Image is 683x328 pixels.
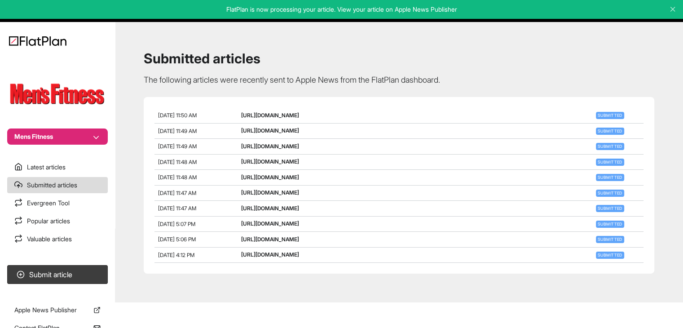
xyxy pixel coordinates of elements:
a: [URL][DOMAIN_NAME] [241,251,299,258]
span: [DATE] 4:12 PM [158,252,194,258]
a: [URL][DOMAIN_NAME] [241,220,299,227]
span: Submitted [596,128,624,135]
span: [DATE] 11:49 AM [158,128,197,134]
span: Submitted [596,159,624,166]
img: Logo [9,36,66,46]
span: Submitted [596,112,624,119]
span: Submitted [596,190,624,197]
a: Submitted [594,235,626,242]
span: [DATE] 11:47 AM [158,205,196,212]
span: Submitted [596,174,624,181]
a: [URL][DOMAIN_NAME] [241,236,299,243]
p: FlatPlan is now processing your article. View your article on Apple News Publisher [6,5,677,14]
span: [DATE] 11:47 AM [158,190,196,196]
a: Submitted [594,127,626,134]
a: Submitted [594,111,626,118]
a: Submitted [594,189,626,196]
span: Submitted [596,252,624,259]
a: [URL][DOMAIN_NAME] [241,174,299,181]
span: [DATE] 11:48 AM [158,159,197,165]
a: Popular articles [7,213,108,229]
a: [URL][DOMAIN_NAME] [241,143,299,150]
a: Submitted articles [7,177,108,193]
span: [DATE] 5:07 PM [158,221,195,227]
span: [DATE] 11:50 AM [158,112,197,119]
span: [DATE] 5:06 PM [158,236,196,243]
a: Evergreen Tool [7,195,108,211]
p: The following articles were recently sent to Apple News from the FlatPlan dashboard. [144,74,654,86]
img: Publication Logo [7,79,108,111]
a: Latest articles [7,159,108,175]
button: Submit article [7,265,108,284]
h1: Submitted articles [144,50,654,66]
a: Apple News Publisher [7,302,108,318]
a: [URL][DOMAIN_NAME] [241,127,299,134]
a: Submitted [594,158,626,165]
a: Submitted [594,251,626,258]
span: Submitted [596,143,624,150]
a: Submitted [594,220,626,227]
a: Submitted [594,142,626,149]
a: Valuable articles [7,231,108,247]
a: [URL][DOMAIN_NAME] [241,112,299,119]
span: Submitted [596,205,624,212]
a: Submitted [594,173,626,180]
span: Submitted [596,236,624,243]
span: [DATE] 11:49 AM [158,143,197,150]
a: [URL][DOMAIN_NAME] [241,205,299,212]
a: Submitted [594,204,626,211]
span: Submitted [596,221,624,228]
a: [URL][DOMAIN_NAME] [241,189,299,196]
span: [DATE] 11:48 AM [158,174,197,181]
button: Mens Fitness [7,129,108,145]
a: [URL][DOMAIN_NAME] [241,158,299,165]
